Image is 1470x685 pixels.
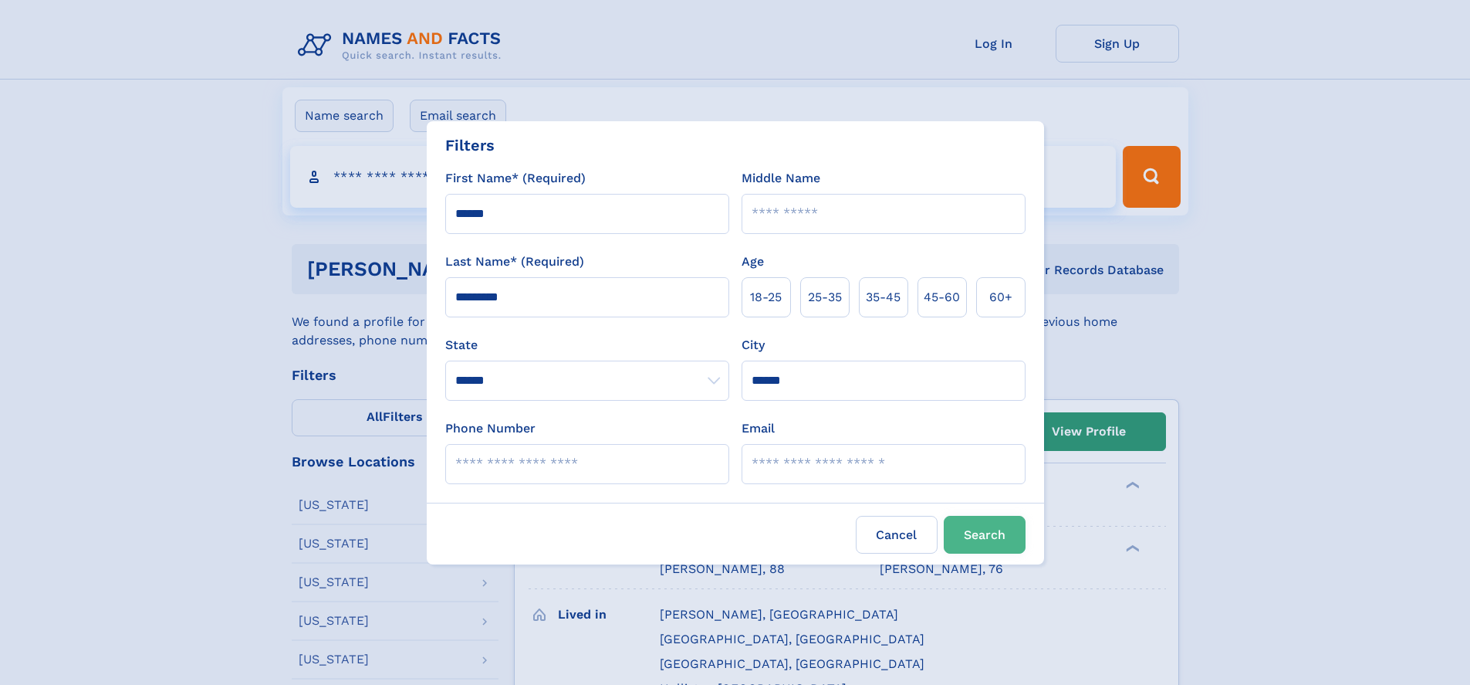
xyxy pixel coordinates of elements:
[989,288,1012,307] span: 60+
[808,288,842,307] span: 25‑35
[856,516,938,554] label: Cancel
[866,288,901,307] span: 35‑45
[742,253,764,271] label: Age
[445,419,536,438] label: Phone Number
[445,169,586,188] label: First Name* (Required)
[742,419,775,438] label: Email
[750,288,782,307] span: 18‑25
[944,516,1026,554] button: Search
[445,134,495,157] div: Filters
[445,336,729,354] label: State
[924,288,960,307] span: 45‑60
[742,336,765,354] label: City
[742,169,820,188] label: Middle Name
[445,253,584,271] label: Last Name* (Required)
